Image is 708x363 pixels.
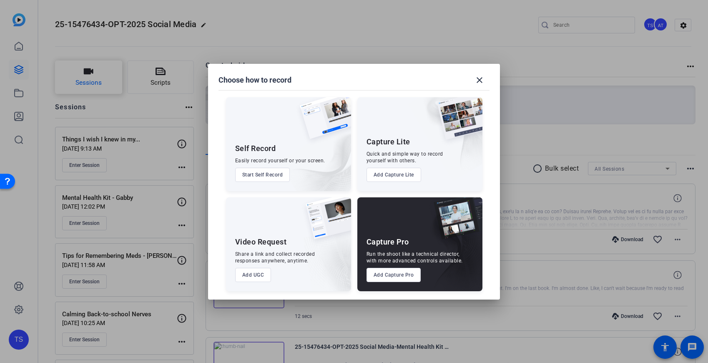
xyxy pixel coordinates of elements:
[367,268,421,282] button: Add Capture Pro
[279,115,351,191] img: embarkstudio-self-record.png
[235,168,290,182] button: Start Self Record
[235,237,287,247] div: Video Request
[475,75,485,85] mat-icon: close
[235,157,325,164] div: Easily record yourself or your screen.
[218,75,291,85] h1: Choose how to record
[427,197,482,248] img: capture-pro.png
[367,251,463,264] div: Run the shoot like a technical director, with more advanced controls available.
[408,97,482,181] img: embarkstudio-capture-lite.png
[235,144,276,154] div: Self Record
[421,208,482,291] img: embarkstudio-capture-pro.png
[367,237,409,247] div: Capture Pro
[303,223,351,291] img: embarkstudio-ugc-content.png
[235,251,315,264] div: Share a link and collect recorded responses anywhere, anytime.
[367,168,421,182] button: Add Capture Lite
[299,197,351,248] img: ugc-content.png
[294,97,351,147] img: self-record.png
[367,151,443,164] div: Quick and simple way to record yourself with others.
[367,137,410,147] div: Capture Lite
[431,97,482,148] img: capture-lite.png
[235,268,271,282] button: Add UGC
